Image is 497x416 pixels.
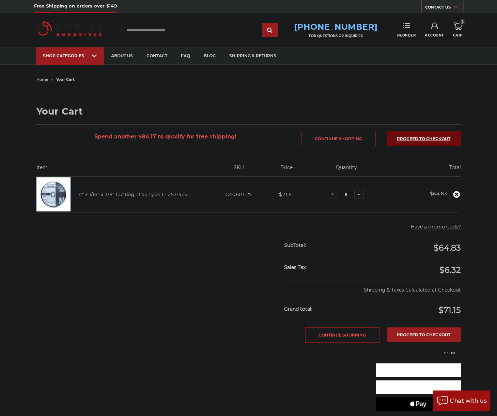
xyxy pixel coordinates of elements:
[36,107,461,116] h1: Your Cart
[376,380,461,394] iframe: PayPal-paylater
[56,77,75,82] span: your cart
[433,390,490,411] button: Chat with us
[459,19,466,26] span: 3
[453,23,463,38] a: 3 Cart
[284,237,372,254] div: SubTotal:
[450,398,487,404] span: Chat with us
[397,23,416,37] a: Reorder
[301,131,376,146] a: Continue Shopping
[36,177,71,211] img: 4" x 1/16" x 3/8" Cutting Disc
[425,33,444,38] span: Account
[339,189,353,200] input: 4" x 1/16" x 3/8" Cutting Disc Type 1 - 25 Pack Quantity:
[279,191,294,197] span: $21.61
[174,47,197,65] a: faq
[304,164,389,176] th: Quantity
[104,47,140,65] a: about us
[387,327,461,342] a: Proceed to checkout
[305,327,379,343] a: Continue Shopping
[397,33,416,38] span: Reorder
[376,350,461,356] p: -- or use --
[197,47,222,65] a: blog
[208,164,269,176] th: SKU
[269,164,304,176] th: Price
[439,265,461,275] span: $6.32
[453,33,463,38] span: Cart
[140,47,174,65] a: contact
[36,77,48,82] a: home
[376,363,461,377] iframe: PayPal-paypal
[284,264,306,270] strong: Sales Tax:
[284,281,461,294] p: Shipping & Taxes Calculated at Checkout
[294,34,378,38] p: FOR QUESTIONS OR INQUIRIES
[294,22,378,32] a: [PHONE_NUMBER]
[263,24,277,37] input: Submit
[94,133,236,140] span: Spend another $84.17 to qualify for free shipping!
[284,306,312,312] strong: Grand total:
[43,53,97,58] div: SHOP CATEGORIES
[425,3,463,13] a: CONTACT US
[389,164,461,176] th: Total
[387,131,461,146] a: Proceed to checkout
[438,305,461,315] span: $71.15
[430,191,447,197] strong: $64.83
[34,17,102,43] img: Empire Abrasives
[411,223,461,231] button: Have a Promo Code?
[434,243,461,253] span: $64.83
[36,164,208,176] th: Item
[222,47,283,65] a: shipping & returns
[79,191,187,197] a: 4" x 1/16" x 3/8" Cutting Disc Type 1 - 25 Pack
[226,191,252,197] span: C40601-25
